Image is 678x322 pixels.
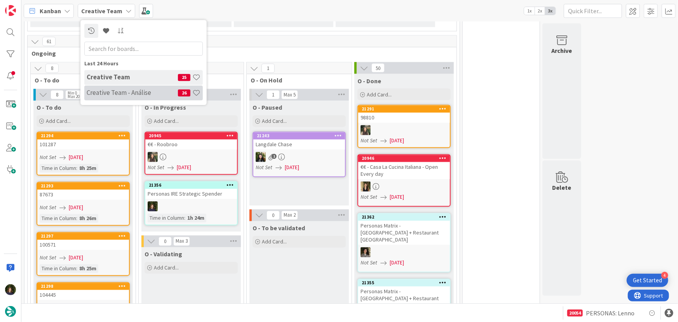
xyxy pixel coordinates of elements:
div: 8h 25m [77,264,98,273]
div: 21297 [41,234,129,239]
span: : [76,164,77,173]
div: 98810 [358,113,450,123]
div: 21293 [37,183,129,190]
i: Not Set [40,254,56,261]
input: Quick Filter... [564,4,622,18]
div: Personas Matrix - [GEOGRAPHIC_DATA] + Restaurant [GEOGRAPHIC_DATA] [358,287,450,311]
span: Add Card... [262,238,287,245]
div: 20946€€ - Casa La Cucina Italiana - Open Every day [358,155,450,179]
span: 0 [267,211,280,220]
div: 20945 [149,133,237,139]
div: 21298104445 [37,283,129,300]
img: Visit kanbanzone.com [5,5,16,16]
div: 21294101287 [37,133,129,150]
img: SP [361,182,371,192]
span: [DATE] [69,254,83,262]
div: 4 [661,272,668,279]
a: 21362Personas Matrix - [GEOGRAPHIC_DATA] + Restaurant [GEOGRAPHIC_DATA]MSNot Set[DATE] [357,213,451,273]
span: 1 [267,90,280,100]
div: Get Started [633,276,662,284]
span: [DATE] [177,164,191,172]
span: O - In Progress [145,104,186,112]
div: 20945 [145,133,237,140]
div: 20946 [362,156,450,161]
div: Max 3 [176,240,188,243]
a: 20946€€ - Casa La Cucina Italiana - Open Every daySPNot Set[DATE] [357,154,451,207]
a: 21243Langdale ChaseBCNot Set[DATE] [253,132,346,177]
span: Add Card... [46,118,71,125]
a: 21297100571Not Set[DATE]Time in Column:8h 25m [37,232,130,276]
span: 61 [42,37,56,46]
span: 8 [51,90,64,100]
div: 20945€€ - Roobroo [145,133,237,150]
img: avatar [5,306,16,317]
span: : [184,214,185,222]
img: MC [5,284,16,295]
span: Ongoing [31,49,447,57]
span: O - Validating [145,250,182,258]
img: BC [256,152,266,162]
div: €€ - Roobroo [145,140,237,150]
div: 104445 [37,290,129,300]
span: 1 [261,64,275,73]
div: €€ - Casa La Cucina Italiana - Open Every day [358,162,450,179]
img: IG [148,152,158,162]
span: 26 [178,89,190,96]
div: 87673 [37,190,129,200]
span: 3x [545,7,556,15]
span: O - To do [37,104,61,112]
span: Add Card... [367,91,392,98]
i: Not Set [256,164,272,171]
div: 21356 [145,182,237,189]
b: Creative Team [81,7,122,15]
div: 21291 [358,106,450,113]
i: Not Set [361,194,377,201]
h4: Creative Team [87,73,178,81]
img: MC [148,201,158,212]
a: 21294101287Not Set[DATE]Time in Column:8h 25m [37,132,130,176]
span: 1 [272,154,277,159]
i: Not Set [40,154,56,161]
div: 21291 [362,107,450,112]
span: : [76,214,77,223]
span: 50 [371,63,385,73]
div: BC [253,152,345,162]
span: [DATE] [69,154,83,162]
div: Time in Column [40,264,76,273]
span: O - Done [357,77,381,85]
div: Archive [552,46,572,55]
img: MS [361,247,371,257]
span: O - Paused [253,104,282,112]
div: 21297100571 [37,233,129,250]
div: 21356Personas IRE Strategic Spender [145,182,237,199]
div: 20054 [567,310,583,317]
div: 21243 [253,133,345,140]
span: 1x [524,7,535,15]
div: IG [145,152,237,162]
span: Support [16,1,35,10]
span: 0 [159,237,172,246]
img: IG [361,125,371,135]
span: Kanban [40,6,61,16]
div: 101287 [37,140,129,150]
div: 21297 [37,233,129,240]
div: 21298 [41,284,129,289]
a: 2129387673Not Set[DATE]Time in Column:8h 26m [37,182,130,226]
span: [DATE] [69,204,83,212]
div: Delete [553,183,572,192]
span: [DATE] [285,164,299,172]
div: Personas Matrix - [GEOGRAPHIC_DATA] + Restaurant [GEOGRAPHIC_DATA] [358,221,450,245]
span: O - To do [35,76,126,84]
span: PERSONAS: Lenno [586,308,634,318]
span: Add Card... [262,118,287,125]
div: Open Get Started checklist, remaining modules: 4 [627,274,668,287]
div: 21298 [37,283,129,290]
div: 100571 [37,240,129,250]
span: Add Card... [154,118,179,125]
span: : [76,264,77,273]
i: Not Set [148,164,164,171]
span: [DATE] [390,259,404,267]
h4: Creative Team - Análise [87,89,178,96]
div: 21243Langdale Chase [253,133,345,150]
div: 21243 [257,133,345,139]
